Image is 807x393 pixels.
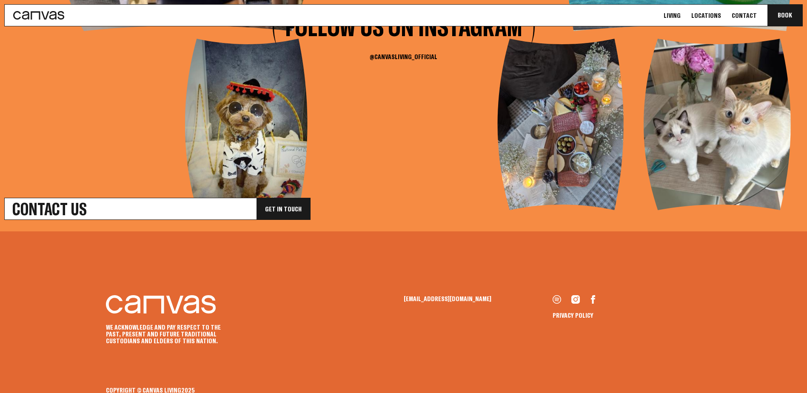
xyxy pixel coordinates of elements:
[4,198,311,220] a: Contact UsGet In Touch
[106,324,234,344] p: We acknowledge and pay respect to the past, present and future Traditional Custodians and Elders ...
[661,11,683,20] a: Living
[404,295,553,302] a: [EMAIL_ADDRESS][DOMAIN_NAME]
[729,11,759,20] a: Contact
[553,312,593,319] a: Privacy Policy
[257,198,310,219] div: Get In Touch
[767,5,802,26] button: Book
[689,11,724,20] a: Locations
